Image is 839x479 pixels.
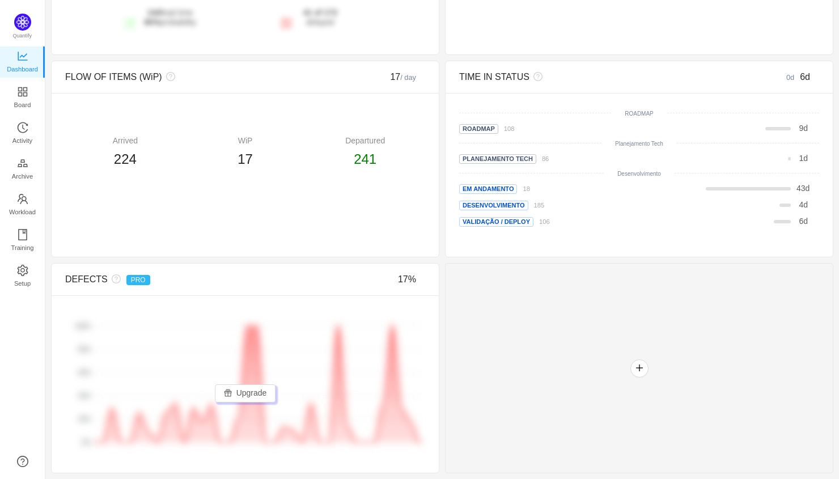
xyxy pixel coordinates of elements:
[498,124,515,133] a: 108
[17,87,28,109] a: Board
[335,70,425,84] div: 17
[459,124,498,134] span: Roadmap
[162,72,175,81] i: icon: question-circle
[459,70,729,84] div: TIME IN STATUS
[800,72,810,82] span: 6d
[78,416,91,422] tspan: 20%
[799,200,803,209] span: 4
[796,184,806,193] span: 43
[185,135,306,147] div: WiP
[17,265,28,288] a: Setup
[82,439,91,446] tspan: 0%
[400,73,416,82] small: / day
[630,359,649,378] button: icon: plus
[536,154,549,163] a: 86
[78,392,91,399] tspan: 40%
[14,94,31,116] span: Board
[799,154,808,163] span: d
[78,346,91,353] tspan: 80%
[523,185,529,192] small: 18
[504,125,515,132] small: 108
[17,456,28,467] a: icon: question-circle
[517,184,529,193] a: 18
[17,51,28,74] a: Dashboard
[78,369,91,376] tspan: 60%
[75,323,91,329] tspan: 100%
[108,274,121,283] i: icon: question-circle
[17,194,28,217] a: Workload
[14,272,31,295] span: Setup
[398,274,416,284] span: 17%
[459,217,533,227] span: Validação / Deploy
[7,58,38,80] span: Dashboard
[799,124,808,133] span: d
[65,70,335,84] div: FLOW OF ITEMS (WiP)
[303,8,337,27] span: delayed
[238,151,253,167] span: 17
[533,217,550,226] a: 106
[542,155,549,162] small: 86
[303,8,337,17] strong: 41 of 173
[354,151,376,167] span: 241
[144,18,160,27] strong: 80%
[14,14,31,31] img: Quantify
[796,184,810,193] span: d
[799,154,803,163] span: 1
[799,217,808,226] span: d
[17,50,28,62] i: icon: line-chart
[305,135,425,147] div: Departured
[17,158,28,181] a: Archive
[17,122,28,133] i: icon: history
[144,18,196,27] span: probability
[799,124,803,133] span: 9
[17,229,28,240] i: icon: book
[65,135,185,147] div: Arrived
[12,129,32,152] span: Activity
[459,184,517,194] span: Em andamento
[126,275,150,285] span: PRO
[459,154,536,164] span: Planejamento Tech
[459,201,528,210] span: Desenvolvimento
[17,86,28,98] i: icon: appstore
[114,151,137,167] span: 224
[17,122,28,145] a: Activity
[799,217,803,226] span: 6
[786,73,800,82] small: 0d
[65,273,335,286] div: DEFECTS
[529,72,543,81] i: icon: question-circle
[13,33,32,39] span: Quantify
[625,111,654,117] small: ROADMAP
[534,202,545,209] small: 185
[147,8,161,17] strong: 14d
[799,200,808,209] span: d
[215,384,276,402] button: icon: giftUpgrade
[615,141,663,147] small: Planejamento Tech
[17,158,28,169] i: icon: gold
[144,8,196,27] span: lead time
[17,193,28,205] i: icon: team
[17,230,28,252] a: Training
[617,171,661,177] small: Desenvolvimento
[17,265,28,276] i: icon: setting
[528,200,545,209] a: 185
[12,165,33,188] span: Archive
[9,201,36,223] span: Workload
[11,236,33,259] span: Training
[539,218,550,225] small: 106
